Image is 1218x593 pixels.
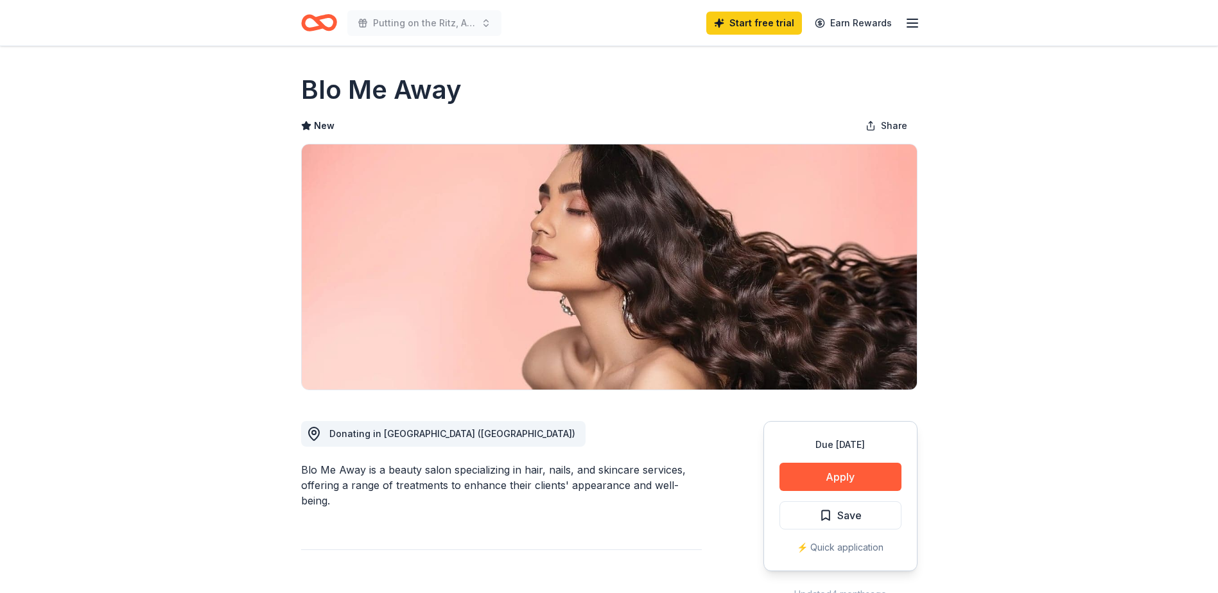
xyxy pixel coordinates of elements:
[329,428,575,439] span: Donating in [GEOGRAPHIC_DATA] ([GEOGRAPHIC_DATA])
[779,540,901,555] div: ⚡️ Quick application
[807,12,900,35] a: Earn Rewards
[301,72,462,108] h1: Blo Me Away
[779,437,901,452] div: Due [DATE]
[855,113,918,139] button: Share
[301,8,337,38] a: Home
[314,118,335,133] span: New
[347,10,501,36] button: Putting on the Ritz, A Gala of Giving
[779,501,901,529] button: Save
[881,118,907,133] span: Share
[837,507,862,524] span: Save
[779,463,901,491] button: Apply
[706,12,802,35] a: Start free trial
[373,15,476,31] span: Putting on the Ritz, A Gala of Giving
[301,462,702,508] div: Blo Me Away is a beauty salon specializing in hair, nails, and skincare services, offering a rang...
[302,144,917,390] img: Image for Blo Me Away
